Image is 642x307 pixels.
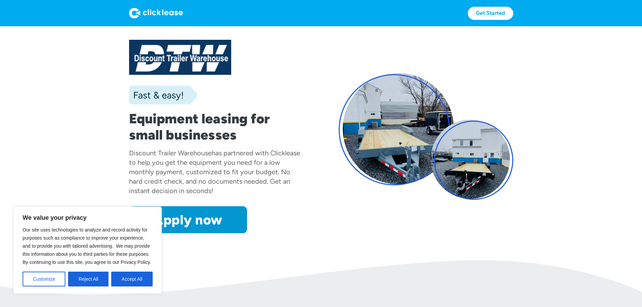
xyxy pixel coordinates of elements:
[129,88,184,102] div: Fast & easy!
[468,7,513,20] a: Get Started
[23,272,65,286] button: Customize
[129,8,183,19] img: Logo
[129,111,304,143] h1: Equipment leasing for small businesses
[129,206,247,233] a: Apply now
[111,272,153,286] button: Accept All
[68,272,109,286] button: Reject All
[129,149,300,195] div: has partnered with Clicklease to help you get the equipment you need for a low monthly payment, c...
[23,214,153,222] p: We value your privacy
[13,207,162,294] div: We value your privacy
[129,149,212,157] div: Discount Trailer Warehouse
[23,227,151,265] span: Our site uses technologies to analyze and record activity for purposes such as compliance to impr...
